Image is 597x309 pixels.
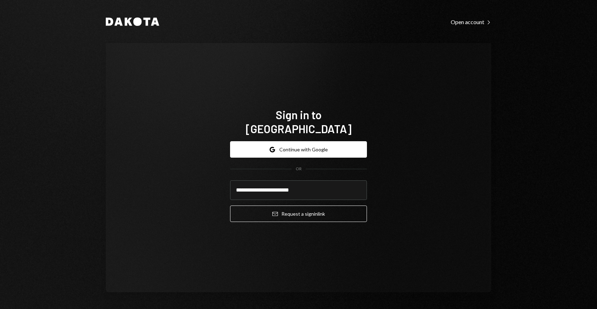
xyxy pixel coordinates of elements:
[230,108,367,136] h1: Sign in to [GEOGRAPHIC_DATA]
[296,166,302,172] div: OR
[230,206,367,222] button: Request a signinlink
[230,141,367,158] button: Continue with Google
[451,18,491,26] a: Open account
[451,19,491,26] div: Open account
